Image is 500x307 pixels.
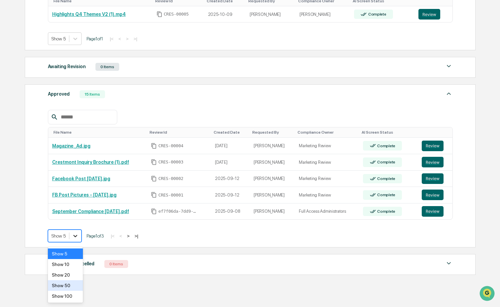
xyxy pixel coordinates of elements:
a: Highlights Q4 Themes V2 (1).mp4 [52,12,126,17]
td: 2025-09-12 [211,187,250,203]
div: Show 50 [48,280,83,291]
span: Copy Id [157,11,162,17]
td: [PERSON_NAME] [246,6,296,22]
a: FB Post Pictures - [DATE].jpg [52,192,117,197]
div: 0 Items [95,63,119,71]
div: 🗄️ [48,84,53,89]
td: [PERSON_NAME] [250,187,295,203]
img: caret [445,90,453,98]
button: >| [131,36,139,42]
a: September Compliance [DATE].pdf [52,209,129,214]
a: Powered byPylon [47,112,80,117]
span: Pylon [66,112,80,117]
button: > [124,36,131,42]
button: Review [418,9,440,20]
button: Review [422,141,444,151]
td: Marketing Review [295,138,359,154]
td: Full Access Administrators [295,203,359,220]
div: Complete [376,193,395,197]
a: 🗄️Attestations [45,81,85,93]
td: Marketing Review [295,154,359,171]
span: Page 1 of 1 [87,36,103,41]
div: Toggle SortBy [298,130,356,135]
a: Magazine _Ad.jpg [52,143,90,149]
td: [PERSON_NAME] [250,154,295,171]
div: 15 Items [80,90,105,98]
button: > [125,233,132,239]
div: We're available if you need us! [22,57,84,63]
div: Toggle SortBy [423,130,450,135]
a: Review [422,190,448,200]
td: [PERSON_NAME] [250,203,295,220]
td: 2025-09-12 [211,171,250,187]
span: ef7f06da-7dd9-4849-b731-7b7d030f70fa [158,209,198,214]
div: Toggle SortBy [150,130,208,135]
div: Awaiting Revision [48,62,86,71]
p: How can we help? [7,14,120,24]
button: >| [132,233,140,239]
a: Review [418,9,448,20]
button: Review [422,173,444,184]
button: Review [422,190,444,200]
button: Start new chat [112,53,120,61]
td: Marketing Review [295,187,359,203]
td: 2025-09-08 [211,203,250,220]
a: 🔎Data Lookup [4,93,44,105]
span: CRES-00004 [158,143,183,149]
div: Start new chat [22,51,108,57]
div: Toggle SortBy [214,130,247,135]
div: Complete [376,160,395,164]
div: Complete [376,144,395,148]
img: caret [445,62,453,70]
div: Complete [376,176,395,181]
a: 🖐️Preclearance [4,81,45,93]
div: 🔎 [7,97,12,102]
td: [DATE] [211,138,250,154]
div: Show 5 [48,248,83,259]
a: Facebook Post [DATE].jpg [52,176,110,181]
span: CRES-00003 [158,159,183,165]
div: Toggle SortBy [362,130,415,135]
span: Copy Id [151,159,157,165]
div: Toggle SortBy [252,130,292,135]
td: Marketing Review [295,171,359,187]
td: [PERSON_NAME] [296,6,350,22]
td: [PERSON_NAME] [250,171,295,187]
span: Copy Id [151,176,157,182]
div: Show 10 [48,259,83,270]
div: 0 Items [104,260,128,268]
span: CRES-00005 [164,12,189,17]
a: Crestmont Inquiry Brochure (1).pdf [52,159,129,165]
button: |< [109,233,117,239]
div: Show 20 [48,270,83,280]
span: Page 1 of 3 [87,233,104,239]
div: 🖐️ [7,84,12,89]
a: Review [422,173,448,184]
span: CRES-00002 [158,176,183,181]
iframe: Open customer support [479,285,497,303]
img: 1746055101610-c473b297-6a78-478c-a979-82029cc54cd1 [7,51,18,63]
span: Copy Id [151,208,157,214]
span: Preclearance [13,83,43,90]
div: Toggle SortBy [54,130,145,135]
div: Show 100 [48,291,83,301]
button: < [118,233,124,239]
button: < [117,36,123,42]
button: Review [422,157,444,167]
button: |< [108,36,116,42]
a: Review [422,157,448,167]
td: 2025-10-09 [204,6,246,22]
div: Complete [376,209,395,214]
div: Approved [48,90,70,98]
span: Attestations [54,83,82,90]
td: [PERSON_NAME] [250,138,295,154]
img: caret [445,259,453,267]
a: Review [422,141,448,151]
span: CRES-00001 [158,193,183,198]
td: [DATE] [211,154,250,171]
button: Review [422,206,444,217]
div: Complete [367,12,386,17]
span: Copy Id [151,143,157,149]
